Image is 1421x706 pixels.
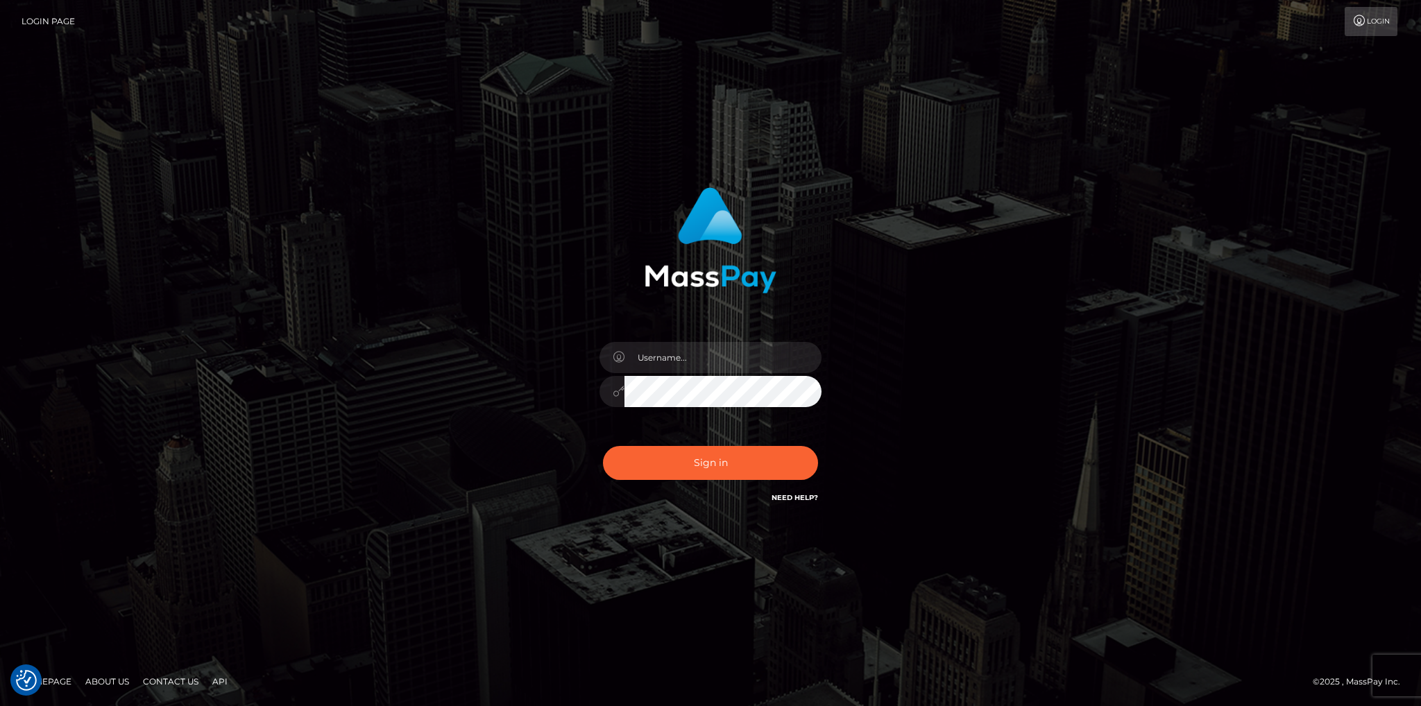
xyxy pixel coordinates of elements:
[16,670,37,691] img: Revisit consent button
[137,671,204,692] a: Contact Us
[1345,7,1397,36] a: Login
[603,446,818,480] button: Sign in
[22,7,75,36] a: Login Page
[15,671,77,692] a: Homepage
[645,187,776,293] img: MassPay Login
[80,671,135,692] a: About Us
[624,342,822,373] input: Username...
[772,493,818,502] a: Need Help?
[207,671,233,692] a: API
[16,670,37,691] button: Consent Preferences
[1313,674,1411,689] div: © 2025 , MassPay Inc.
